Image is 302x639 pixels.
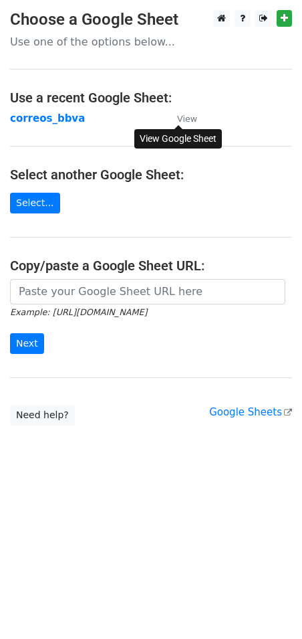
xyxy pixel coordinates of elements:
h4: Copy/paste a Google Sheet URL: [10,258,292,274]
input: Paste your Google Sheet URL here [10,279,285,304]
p: Use one of the options below... [10,35,292,49]
input: Next [10,333,44,354]
a: correos_bbva [10,112,85,124]
a: Google Sheets [209,406,292,418]
a: Select... [10,193,60,213]
div: Widget de chat [235,575,302,639]
div: View Google Sheet [134,129,222,149]
h4: Use a recent Google Sheet: [10,90,292,106]
iframe: Chat Widget [235,575,302,639]
small: Example: [URL][DOMAIN_NAME] [10,307,147,317]
small: View [177,114,197,124]
h3: Choose a Google Sheet [10,10,292,29]
h4: Select another Google Sheet: [10,167,292,183]
a: Need help? [10,405,75,426]
a: View [164,112,197,124]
